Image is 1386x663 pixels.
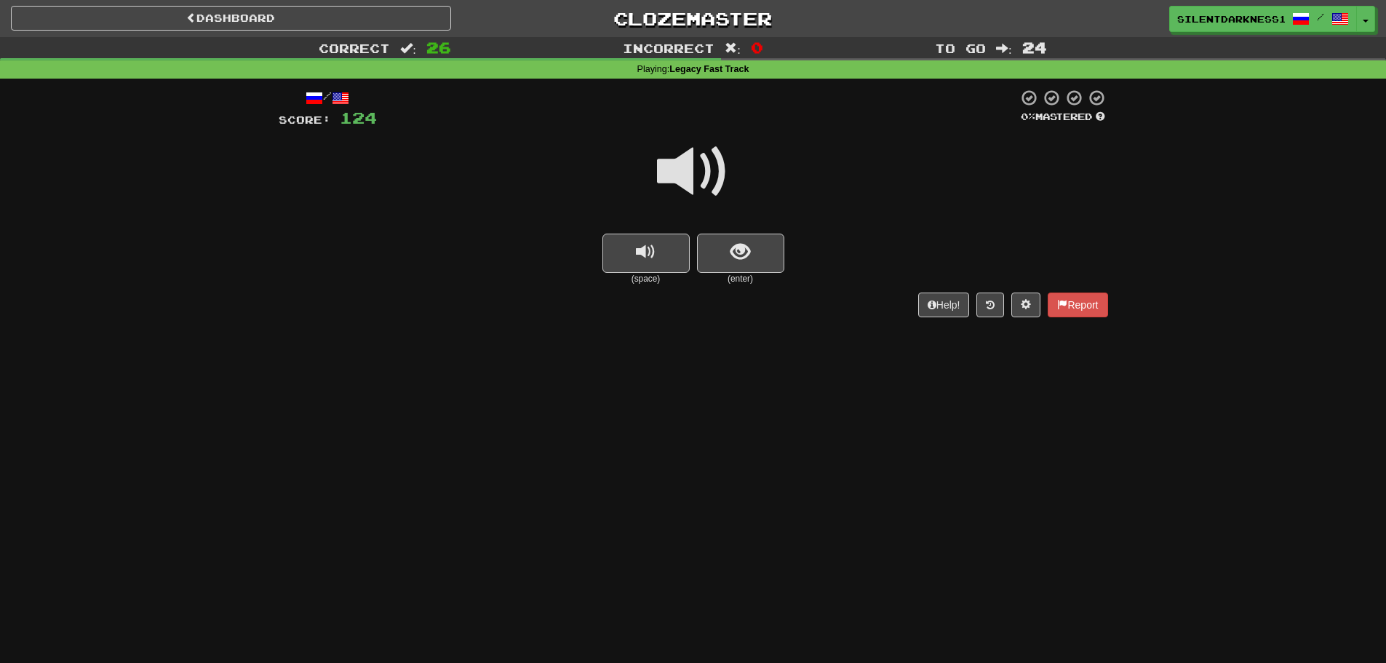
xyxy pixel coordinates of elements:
[340,108,377,127] span: 124
[669,64,749,74] strong: Legacy Fast Track
[319,41,390,55] span: Correct
[279,114,331,126] span: Score:
[697,273,784,285] small: (enter)
[1169,6,1357,32] a: SilentDarkness1947 /
[935,41,986,55] span: To go
[996,42,1012,55] span: :
[1317,12,1324,22] span: /
[400,42,416,55] span: :
[279,89,377,107] div: /
[473,6,913,31] a: Clozemaster
[1021,111,1035,122] span: 0 %
[602,273,690,285] small: (space)
[426,39,451,56] span: 26
[623,41,714,55] span: Incorrect
[976,293,1004,317] button: Round history (alt+y)
[751,39,763,56] span: 0
[602,234,690,273] button: replay audio
[725,42,741,55] span: :
[1048,293,1107,317] button: Report
[1177,12,1285,25] span: SilentDarkness1947
[11,6,451,31] a: Dashboard
[1022,39,1047,56] span: 24
[697,234,784,273] button: show sentence
[1018,111,1108,124] div: Mastered
[918,293,970,317] button: Help!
